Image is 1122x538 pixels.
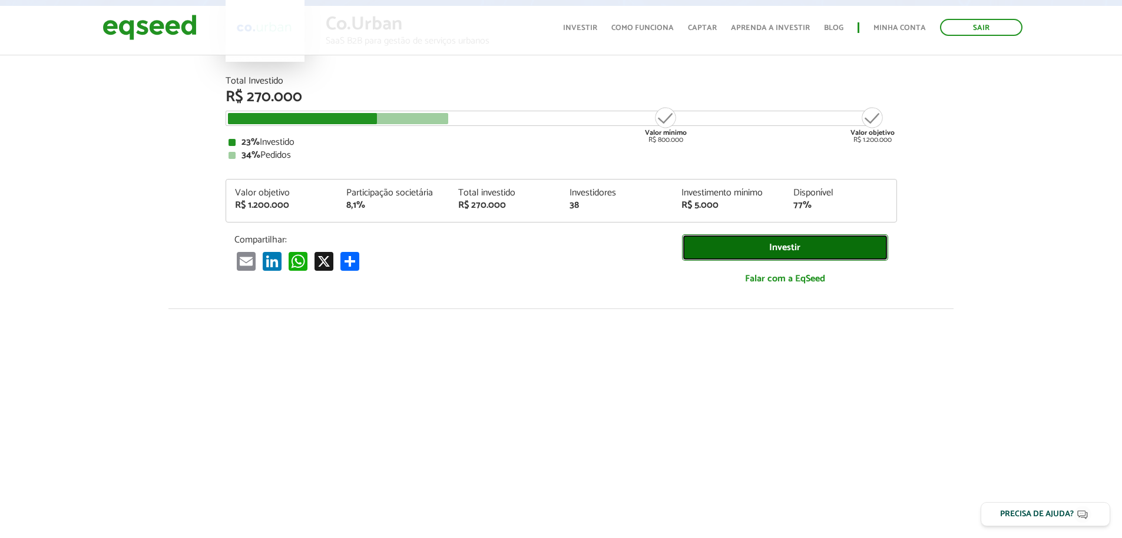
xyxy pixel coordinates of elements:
[226,77,897,86] div: Total Investido
[682,267,888,291] a: Falar com a EqSeed
[824,24,843,32] a: Blog
[458,201,552,210] div: R$ 270.000
[346,188,441,198] div: Participação societária
[260,251,284,271] a: LinkedIn
[793,188,888,198] div: Disponível
[226,89,897,105] div: R$ 270.000
[346,201,441,210] div: 8,1%
[682,234,888,261] a: Investir
[611,24,674,32] a: Como funciona
[458,188,552,198] div: Total investido
[731,24,810,32] a: Aprenda a investir
[241,147,260,163] strong: 34%
[850,106,895,144] div: R$ 1.200.000
[234,251,258,271] a: Email
[286,251,310,271] a: WhatsApp
[570,201,664,210] div: 38
[229,138,894,147] div: Investido
[235,201,329,210] div: R$ 1.200.000
[645,127,687,138] strong: Valor mínimo
[873,24,926,32] a: Minha conta
[312,251,336,271] a: X
[681,201,776,210] div: R$ 5.000
[850,127,895,138] strong: Valor objetivo
[940,19,1022,36] a: Sair
[793,201,888,210] div: 77%
[688,24,717,32] a: Captar
[102,12,197,43] img: EqSeed
[235,188,329,198] div: Valor objetivo
[234,234,664,245] p: Compartilhar:
[563,24,597,32] a: Investir
[644,106,688,144] div: R$ 800.000
[681,188,776,198] div: Investimento mínimo
[570,188,664,198] div: Investidores
[241,134,260,150] strong: 23%
[229,151,894,160] div: Pedidos
[338,251,362,271] a: Compartilhar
